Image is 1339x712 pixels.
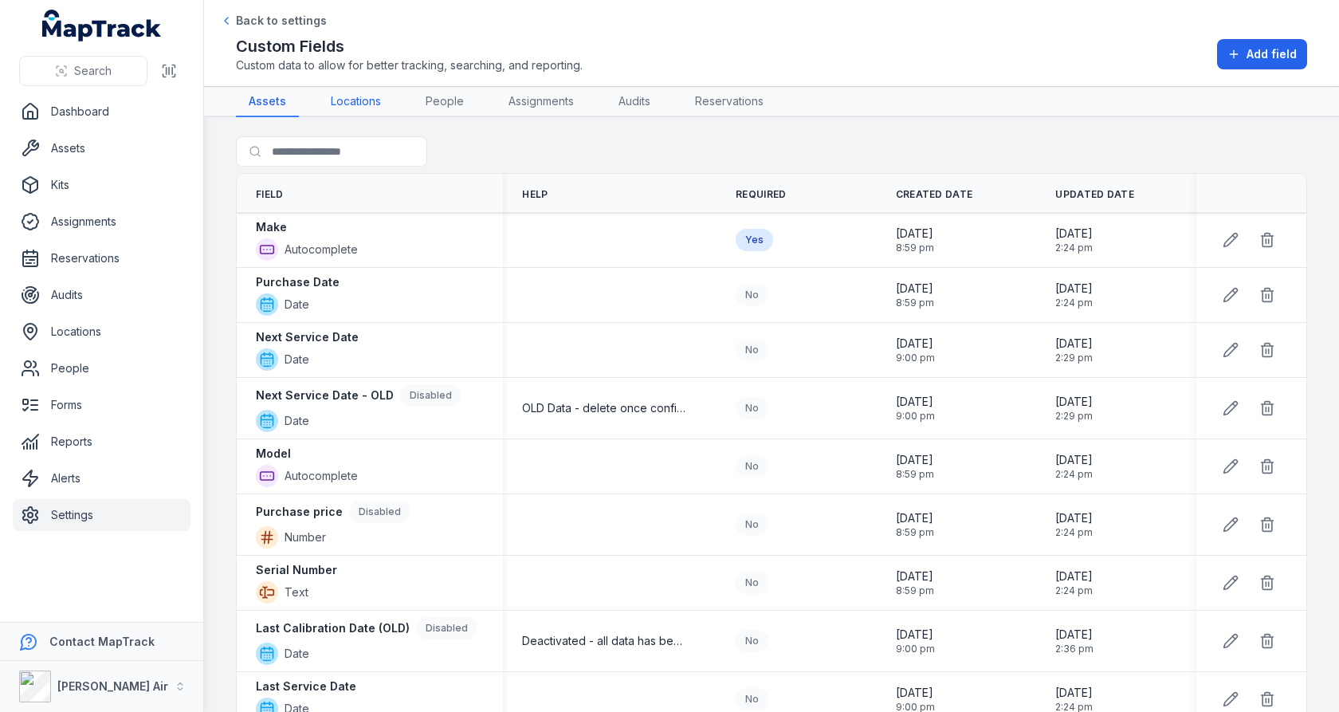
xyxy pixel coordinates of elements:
[318,87,394,117] a: Locations
[13,426,190,458] a: Reports
[256,274,340,290] strong: Purchase Date
[896,297,934,309] span: 8:59 pm
[896,226,934,242] span: [DATE]
[682,87,776,117] a: Reservations
[1055,394,1093,423] time: 29/01/2025, 2:29:30 pm
[13,206,190,238] a: Assignments
[1055,281,1093,297] span: [DATE]
[896,568,934,597] time: 11/11/2024, 8:59:28 pm
[285,242,358,258] span: Autocomplete
[285,468,358,484] span: Autocomplete
[256,620,410,636] strong: Last Calibration Date (OLD)
[236,57,583,73] span: Custom data to allow for better tracking, searching, and reporting.
[220,13,327,29] a: Back to settings
[736,284,768,306] div: No
[13,279,190,311] a: Audits
[1055,510,1093,526] span: [DATE]
[496,87,587,117] a: Assignments
[49,635,155,648] strong: Contact MapTrack
[256,679,356,694] strong: Last Service Date
[896,627,935,643] span: [DATE]
[522,633,688,649] span: Deactivated - all data has been copied to the "Last Service Date". Please delete when confirmed
[736,339,768,361] div: No
[1055,452,1093,468] span: [DATE]
[1055,226,1093,242] span: [DATE]
[896,394,935,423] time: 11/11/2024, 9:00:32 pm
[1055,627,1094,643] span: [DATE]
[285,297,309,313] span: Date
[1055,468,1093,481] span: 2:24 pm
[896,352,935,364] span: 9:00 pm
[896,510,934,526] span: [DATE]
[896,394,935,410] span: [DATE]
[285,584,308,600] span: Text
[896,468,934,481] span: 8:59 pm
[57,679,168,693] strong: [PERSON_NAME] Air
[236,35,583,57] h2: Custom Fields
[256,387,394,403] strong: Next Service Date - OLD
[736,397,768,419] div: No
[1055,643,1094,655] span: 2:36 pm
[74,63,112,79] span: Search
[1247,46,1297,62] span: Add field
[413,87,477,117] a: People
[1055,394,1093,410] span: [DATE]
[256,219,287,235] strong: Make
[522,400,688,416] span: OLD Data - delete once confirmed this is no longer needed
[285,352,309,368] span: Date
[1055,568,1093,584] span: [DATE]
[736,229,773,251] div: Yes
[236,13,327,29] span: Back to settings
[400,384,461,407] div: Disabled
[13,242,190,274] a: Reservations
[896,584,934,597] span: 8:59 pm
[1055,627,1094,655] time: 29/01/2025, 2:36:00 pm
[896,281,934,297] span: [DATE]
[256,188,284,201] span: Field
[13,462,190,494] a: Alerts
[285,529,326,545] span: Number
[349,501,410,523] div: Disabled
[896,452,934,481] time: 11/11/2024, 8:59:21 pm
[13,316,190,348] a: Locations
[285,413,309,429] span: Date
[896,510,934,539] time: 11/11/2024, 8:59:54 pm
[896,526,934,539] span: 8:59 pm
[256,562,337,578] strong: Serial Number
[1055,226,1093,254] time: 29/01/2025, 2:24:09 pm
[1217,39,1307,69] button: Add field
[1055,336,1093,364] time: 29/01/2025, 2:29:47 pm
[256,329,359,345] strong: Next Service Date
[256,504,343,520] strong: Purchase price
[896,685,935,701] span: [DATE]
[896,336,935,352] span: [DATE]
[13,499,190,531] a: Settings
[522,188,548,201] span: Help
[736,572,768,594] div: No
[13,389,190,421] a: Forms
[736,188,786,201] span: Required
[896,242,934,254] span: 8:59 pm
[736,630,768,652] div: No
[13,169,190,201] a: Kits
[1055,510,1093,539] time: 29/01/2025, 2:24:12 pm
[1055,188,1134,201] span: Updated Date
[1055,352,1093,364] span: 2:29 pm
[1055,281,1093,309] time: 29/01/2025, 2:24:09 pm
[1055,410,1093,423] span: 2:29 pm
[13,96,190,128] a: Dashboard
[236,87,299,117] a: Assets
[1055,452,1093,481] time: 29/01/2025, 2:24:12 pm
[896,627,935,655] time: 11/11/2024, 9:00:03 pm
[1055,526,1093,539] span: 2:24 pm
[13,132,190,164] a: Assets
[896,188,973,201] span: Created Date
[736,513,768,536] div: No
[1055,584,1093,597] span: 2:24 pm
[1055,336,1093,352] span: [DATE]
[13,352,190,384] a: People
[285,646,309,662] span: Date
[1055,685,1093,701] span: [DATE]
[896,410,935,423] span: 9:00 pm
[606,87,663,117] a: Audits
